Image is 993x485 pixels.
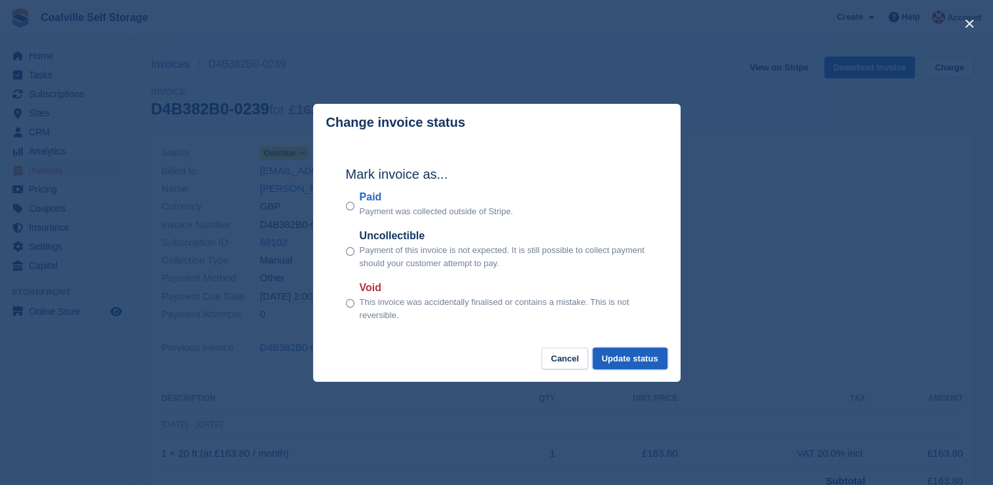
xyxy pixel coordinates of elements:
button: Cancel [541,348,588,369]
label: Void [360,280,648,296]
p: Payment was collected outside of Stripe. [360,205,513,218]
h2: Mark invoice as... [346,164,648,184]
p: This invoice was accidentally finalised or contains a mistake. This is not reversible. [360,296,648,321]
label: Paid [360,189,513,205]
p: Payment of this invoice is not expected. It is still possible to collect payment should your cust... [360,244,648,269]
p: Change invoice status [326,115,465,130]
label: Uncollectible [360,228,648,244]
button: close [959,13,980,34]
button: Update status [593,348,667,369]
